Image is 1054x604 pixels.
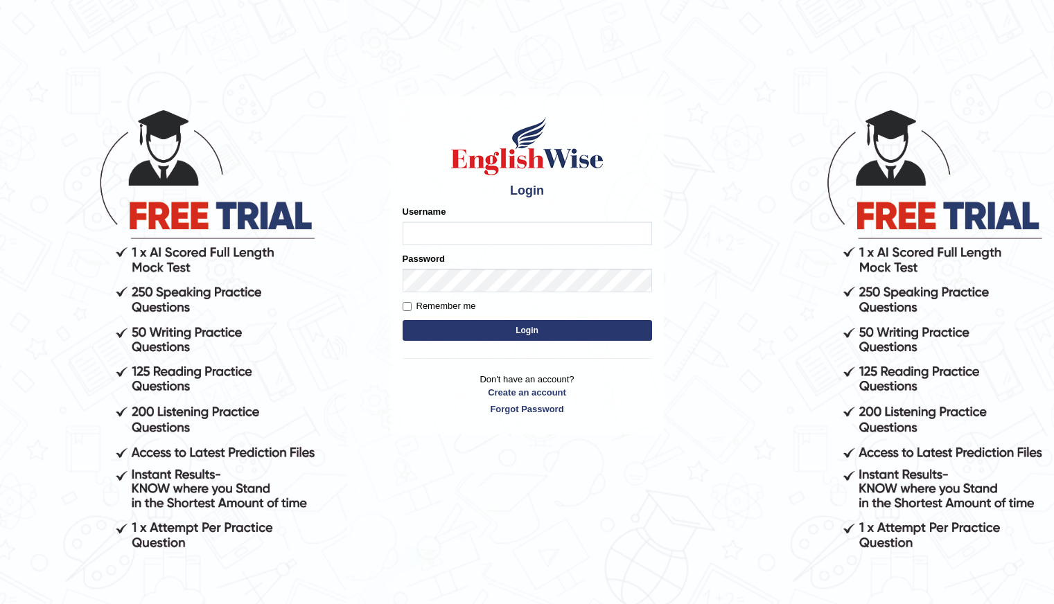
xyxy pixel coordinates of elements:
[403,299,476,313] label: Remember me
[403,184,652,198] h4: Login
[403,205,446,218] label: Username
[403,373,652,416] p: Don't have an account?
[448,115,606,177] img: Logo of English Wise sign in for intelligent practice with AI
[403,252,445,265] label: Password
[403,386,652,399] a: Create an account
[403,320,652,341] button: Login
[403,402,652,416] a: Forgot Password
[403,302,412,311] input: Remember me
